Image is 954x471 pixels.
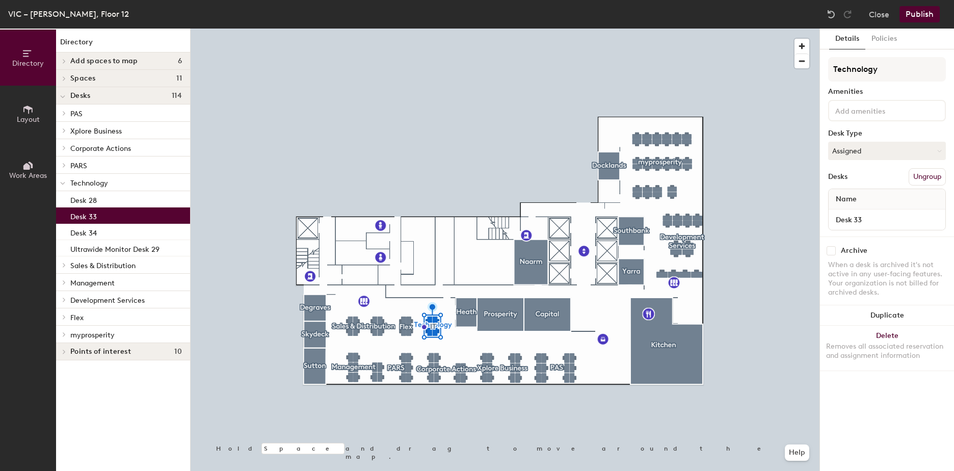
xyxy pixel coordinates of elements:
button: Help [785,444,809,461]
input: Add amenities [833,104,925,116]
span: 114 [172,92,182,100]
span: Corporate Actions [70,144,131,153]
div: Desk Type [828,129,946,138]
button: Publish [899,6,940,22]
div: VIC – [PERSON_NAME], Floor 12 [8,8,129,20]
span: Xplore Business [70,127,122,136]
span: PARS [70,162,87,170]
span: Spaces [70,74,96,83]
span: Management [70,279,115,287]
input: Unnamed desk [831,213,943,227]
span: Add spaces to map [70,57,138,65]
span: myprosperity [70,331,115,339]
img: Redo [842,9,853,19]
span: 11 [176,74,182,83]
span: Layout [17,115,40,124]
button: DeleteRemoves all associated reservation and assignment information [820,326,954,371]
span: Points of interest [70,348,131,356]
p: Desk 34 [70,226,97,238]
button: Details [829,29,865,49]
span: Desks [70,92,90,100]
button: Close [869,6,889,22]
span: Work Areas [9,171,47,180]
p: Desk 33 [70,210,97,221]
button: Duplicate [820,305,954,326]
span: Directory [12,59,44,68]
p: Desk 28 [70,193,97,205]
span: Sales & Distribution [70,261,136,270]
button: Ungroup [909,168,946,186]
h1: Directory [56,37,190,53]
span: 6 [178,57,182,65]
div: Desks [828,173,847,181]
span: 10 [174,348,182,356]
span: Name [831,190,862,208]
span: Development Services [70,296,145,305]
div: Removes all associated reservation and assignment information [826,342,948,360]
span: PAS [70,110,83,118]
span: Flex [70,313,84,322]
button: Assigned [828,142,946,160]
p: Ultrawide Monitor Desk 29 [70,242,160,254]
div: Archive [841,247,867,255]
div: Amenities [828,88,946,96]
button: Policies [865,29,903,49]
div: When a desk is archived it's not active in any user-facing features. Your organization is not bil... [828,260,946,297]
img: Undo [826,9,836,19]
span: Technology [70,179,108,188]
